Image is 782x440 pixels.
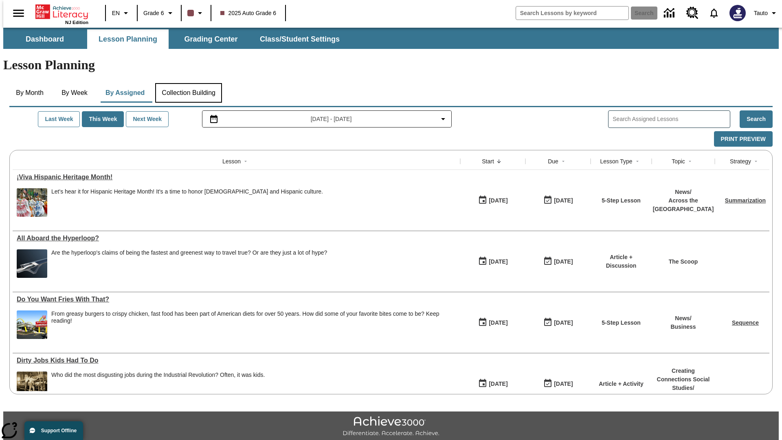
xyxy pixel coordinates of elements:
[24,421,83,440] button: Support Offline
[7,1,31,25] button: Open side menu
[540,193,576,208] button: 09/21/25: Last day the lesson can be accessed
[489,196,507,206] div: [DATE]
[17,249,47,278] img: Artist rendering of Hyperloop TT vehicle entering a tunnel
[554,318,573,328] div: [DATE]
[670,323,696,331] p: Business
[740,110,773,128] button: Search
[87,29,169,49] button: Lesson Planning
[51,188,323,195] div: Let's hear it for Hispanic Heritage Month! It's a time to honor [DEMOGRAPHIC_DATA] and Hispanic c...
[206,114,448,124] button: Select the date range menu item
[35,3,88,25] div: Home
[65,20,88,25] span: NJ Edition
[670,314,696,323] p: News /
[653,188,714,196] p: News /
[108,6,134,20] button: Language: EN, Select a language
[554,379,573,389] div: [DATE]
[599,380,644,388] p: Article + Activity
[729,5,746,21] img: Avatar
[112,9,120,18] span: EN
[17,357,456,364] a: Dirty Jobs Kids Had To Do, Lessons
[143,9,164,18] span: Grade 6
[3,28,779,49] div: SubNavbar
[170,29,252,49] button: Grading Center
[725,2,751,24] button: Select a new avatar
[656,367,711,392] p: Creating Connections Social Studies /
[751,6,782,20] button: Profile/Settings
[600,157,632,165] div: Lesson Type
[51,310,456,324] div: From greasy burgers to crispy chicken, fast food has been part of American diets for over 50 year...
[681,2,703,24] a: Resource Center, Will open in new tab
[17,174,456,181] div: ¡Viva Hispanic Heritage Month!
[35,4,88,20] a: Home
[41,428,77,433] span: Support Offline
[9,83,50,103] button: By Month
[703,2,725,24] a: Notifications
[126,111,169,127] button: Next Week
[540,315,576,330] button: 07/20/26: Last day the lesson can be accessed
[672,157,685,165] div: Topic
[540,254,576,269] button: 06/30/26: Last day the lesson can be accessed
[17,174,456,181] a: ¡Viva Hispanic Heritage Month! , Lessons
[17,357,456,364] div: Dirty Jobs Kids Had To Do
[558,156,568,166] button: Sort
[489,379,507,389] div: [DATE]
[51,188,323,217] div: Let's hear it for Hispanic Heritage Month! It's a time to honor Hispanic Americans and Hispanic c...
[730,157,751,165] div: Strategy
[51,249,327,278] div: Are the hyperloop's claims of being the fastest and greenest way to travel true? Or are they just...
[633,156,642,166] button: Sort
[17,296,456,303] a: Do You Want Fries With That?, Lessons
[489,318,507,328] div: [DATE]
[99,83,151,103] button: By Assigned
[51,249,327,256] div: Are the hyperloop's claims of being the fastest and greenest way to travel true? Or are they just...
[253,29,346,49] button: Class/Student Settings
[17,235,456,242] a: All Aboard the Hyperloop?, Lessons
[17,235,456,242] div: All Aboard the Hyperloop?
[82,111,124,127] button: This Week
[4,29,86,49] button: Dashboard
[489,257,507,267] div: [DATE]
[685,156,695,166] button: Sort
[343,416,439,437] img: Achieve3000 Differentiate Accelerate Achieve
[184,6,208,20] button: Class color is dark brown. Change class color
[475,254,510,269] button: 07/21/25: First time the lesson was available
[725,197,766,204] a: Summarization
[540,376,576,392] button: 11/30/25: Last day the lesson can be accessed
[482,157,494,165] div: Start
[311,115,352,123] span: [DATE] - [DATE]
[155,83,222,103] button: Collection Building
[140,6,178,20] button: Grade: Grade 6, Select a grade
[3,29,347,49] div: SubNavbar
[548,157,558,165] div: Due
[475,315,510,330] button: 07/14/25: First time the lesson was available
[653,196,714,213] p: Across the [GEOGRAPHIC_DATA]
[669,257,698,266] p: The Scoop
[17,372,47,400] img: Black and white photo of two young boys standing on a piece of heavy machinery
[241,156,250,166] button: Sort
[17,296,456,303] div: Do You Want Fries With That?
[3,57,779,73] h1: Lesson Planning
[754,9,768,18] span: Tauto
[38,111,80,127] button: Last Week
[51,372,265,378] div: Who did the most disgusting jobs during the Industrial Revolution? Often, it was kids.
[222,157,241,165] div: Lesson
[554,257,573,267] div: [DATE]
[751,156,761,166] button: Sort
[714,131,773,147] button: Print Preview
[602,196,641,205] p: 5-Step Lesson
[51,372,265,400] div: Who did the most disgusting jobs during the Industrial Revolution? Often, it was kids.
[51,310,456,339] div: From greasy burgers to crispy chicken, fast food has been part of American diets for over 50 year...
[438,114,448,124] svg: Collapse Date Range Filter
[220,9,277,18] span: 2025 Auto Grade 6
[595,253,648,270] p: Article + Discussion
[17,188,47,217] img: A photograph of Hispanic women participating in a parade celebrating Hispanic culture. The women ...
[494,156,504,166] button: Sort
[17,310,47,339] img: One of the first McDonald's stores, with the iconic red sign and golden arches.
[475,376,510,392] button: 07/11/25: First time the lesson was available
[602,319,641,327] p: 5-Step Lesson
[732,319,759,326] a: Sequence
[54,83,95,103] button: By Week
